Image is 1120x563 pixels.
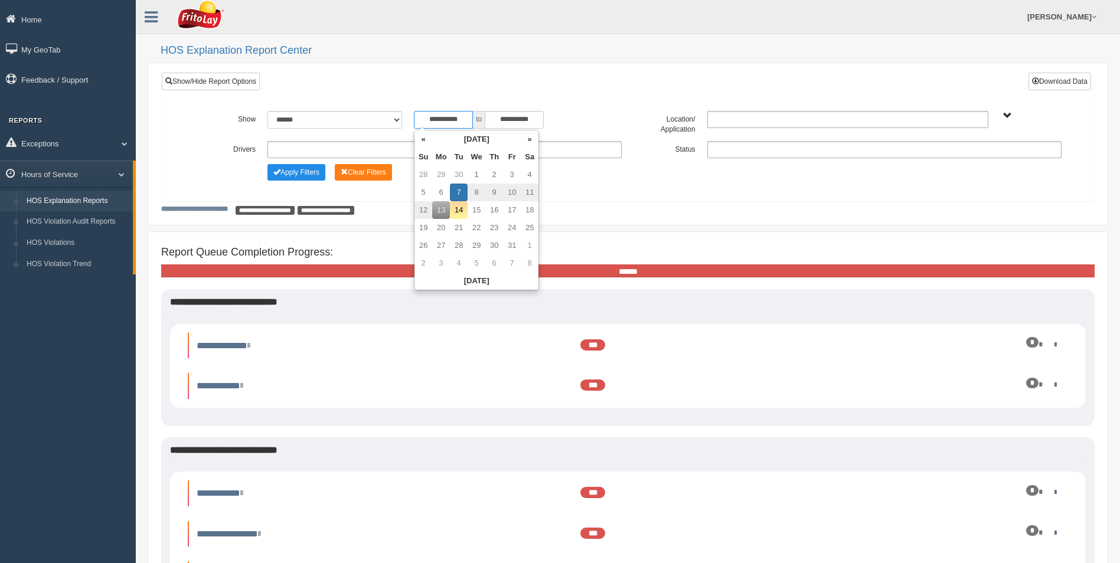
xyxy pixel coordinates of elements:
th: « [414,130,432,148]
td: 1 [468,166,485,184]
td: 17 [503,201,521,219]
td: 14 [450,201,468,219]
td: 6 [432,184,450,201]
td: 29 [432,166,450,184]
td: 31 [503,237,521,254]
td: 30 [485,237,503,254]
a: HOS Explanation Reports [21,191,133,212]
td: 29 [468,237,485,254]
a: HOS Violation Trend [21,254,133,275]
td: 15 [468,201,485,219]
td: 9 [485,184,503,201]
th: Mo [432,148,450,166]
th: Su [414,148,432,166]
td: 25 [521,219,538,237]
a: Show/Hide Report Options [162,73,260,90]
td: 4 [450,254,468,272]
label: Status [628,141,701,155]
a: HOS Violations [21,233,133,254]
td: 23 [485,219,503,237]
td: 6 [485,254,503,272]
label: Location/ Application [628,111,701,135]
td: 20 [432,219,450,237]
td: 27 [432,237,450,254]
label: Show [188,111,262,125]
button: Change Filter Options [267,164,325,181]
td: 11 [521,184,538,201]
td: 7 [503,254,521,272]
td: 22 [468,219,485,237]
td: 18 [521,201,538,219]
td: 8 [521,254,538,272]
td: 4 [521,166,538,184]
td: 24 [503,219,521,237]
th: [DATE] [432,130,521,148]
td: 16 [485,201,503,219]
li: Expand [188,333,1068,359]
th: Fr [503,148,521,166]
label: Drivers [188,141,262,155]
th: Th [485,148,503,166]
button: Download Data [1028,73,1091,90]
td: 28 [450,237,468,254]
td: 5 [414,184,432,201]
td: 19 [414,219,432,237]
td: 1 [521,237,538,254]
th: We [468,148,485,166]
td: 26 [414,237,432,254]
li: Expand [188,521,1068,547]
h4: Report Queue Completion Progress: [161,247,1095,258]
td: 8 [468,184,485,201]
td: 30 [450,166,468,184]
th: » [521,130,538,148]
td: 28 [414,166,432,184]
td: 21 [450,219,468,237]
td: 5 [468,254,485,272]
td: 10 [503,184,521,201]
th: [DATE] [414,272,538,290]
td: 13 [432,201,450,219]
th: Sa [521,148,538,166]
td: 3 [503,166,521,184]
th: Tu [450,148,468,166]
td: 2 [485,166,503,184]
td: 12 [414,201,432,219]
td: 2 [414,254,432,272]
span: to [473,111,485,129]
h2: HOS Explanation Report Center [161,45,1108,57]
li: Expand [188,373,1068,399]
a: HOS Violation Audit Reports [21,211,133,233]
li: Expand [188,480,1068,506]
td: 7 [450,184,468,201]
button: Change Filter Options [335,164,392,181]
td: 3 [432,254,450,272]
